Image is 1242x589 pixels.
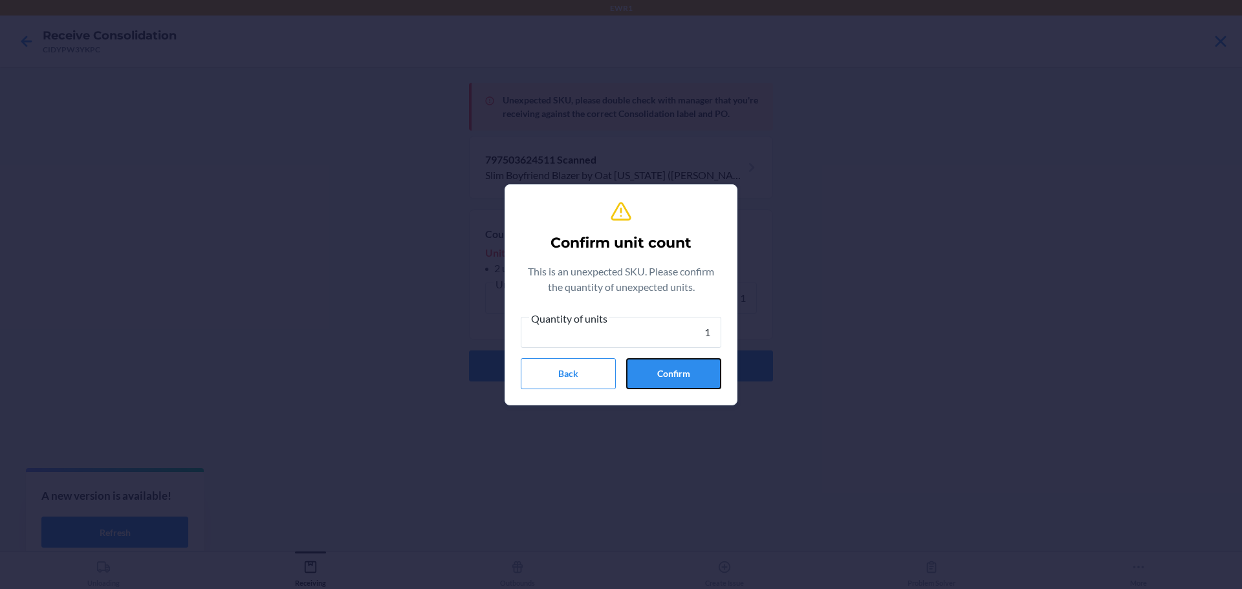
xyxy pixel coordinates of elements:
[529,312,609,325] span: Quantity of units
[521,264,721,295] p: This is an unexpected SKU. Please confirm the quantity of unexpected units.
[626,358,721,389] button: Confirm
[521,358,616,389] button: Back
[550,233,692,253] h2: Confirm unit count
[521,317,721,348] input: Quantity of units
